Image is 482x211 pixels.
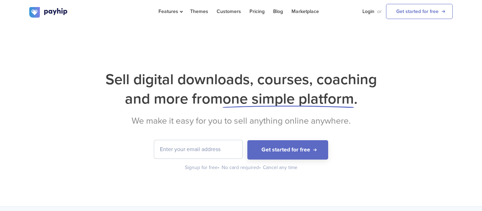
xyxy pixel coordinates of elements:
a: Get started for free [386,4,453,19]
h2: We make it easy for you to sell anything online anywhere. [29,116,453,126]
span: . [354,90,357,108]
div: Signup for free [185,164,220,171]
img: logo.svg [29,7,68,18]
span: • [218,165,219,170]
span: Features [158,8,182,14]
h1: Sell digital downloads, courses, coaching and more from [29,70,453,108]
div: No card required [222,164,261,171]
span: • [259,165,261,170]
span: one simple platform [223,90,354,108]
input: Enter your email address [154,140,242,159]
div: Cancel any time [263,164,297,171]
button: Get started for free [247,140,328,160]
